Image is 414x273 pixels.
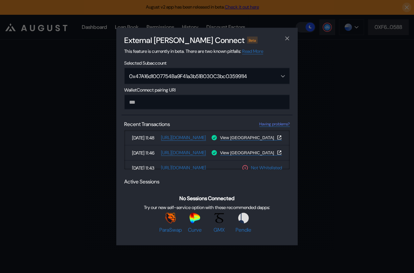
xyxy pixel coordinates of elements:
[220,150,282,156] a: View [GEOGRAPHIC_DATA]
[132,150,158,156] span: [DATE] 11:46
[259,121,290,127] a: Having problems?
[124,121,170,128] span: Recent Transactions
[179,195,235,201] span: No Sessions Connected
[124,87,290,93] span: WalletConnect pairing URI
[132,135,158,140] span: [DATE] 11:48
[129,73,268,79] div: 0x47A16d1007754Ba9F41a3b51B030C3bc03599114
[188,226,202,233] span: Curve
[159,226,182,233] span: ParaSwap
[251,165,282,171] a: Not Whitelisted
[124,178,159,185] span: Active Sessions
[165,213,176,223] img: ParaSwap
[208,213,230,233] a: GMXGMX
[144,204,270,210] span: Try our new self-service option with these recommended dapps:
[132,165,158,171] span: [DATE] 11:43
[220,135,282,140] button: View [GEOGRAPHIC_DATA]
[190,213,200,223] img: Curve
[161,135,206,141] a: [URL][DOMAIN_NAME]
[124,35,244,45] h2: External [PERSON_NAME] Connect
[238,213,249,223] img: Pendle
[214,213,224,223] img: GMX
[220,135,282,140] a: View [GEOGRAPHIC_DATA]
[242,48,263,54] a: Read More
[124,48,263,54] span: This feature is currently in beta. There are two known pitfalls:
[184,213,206,233] a: CurveCurve
[159,213,182,233] a: ParaSwapParaSwap
[220,150,282,155] button: View [GEOGRAPHIC_DATA]
[124,68,290,84] button: Open menu
[124,60,290,66] span: Selected Subaccount
[282,33,292,44] button: close modal
[161,150,206,156] a: [URL][DOMAIN_NAME]
[236,226,251,233] span: Pendle
[247,37,258,43] div: Beta
[161,165,206,171] a: [URL][DOMAIN_NAME]
[232,213,255,233] a: PendlePendle
[214,226,225,233] span: GMX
